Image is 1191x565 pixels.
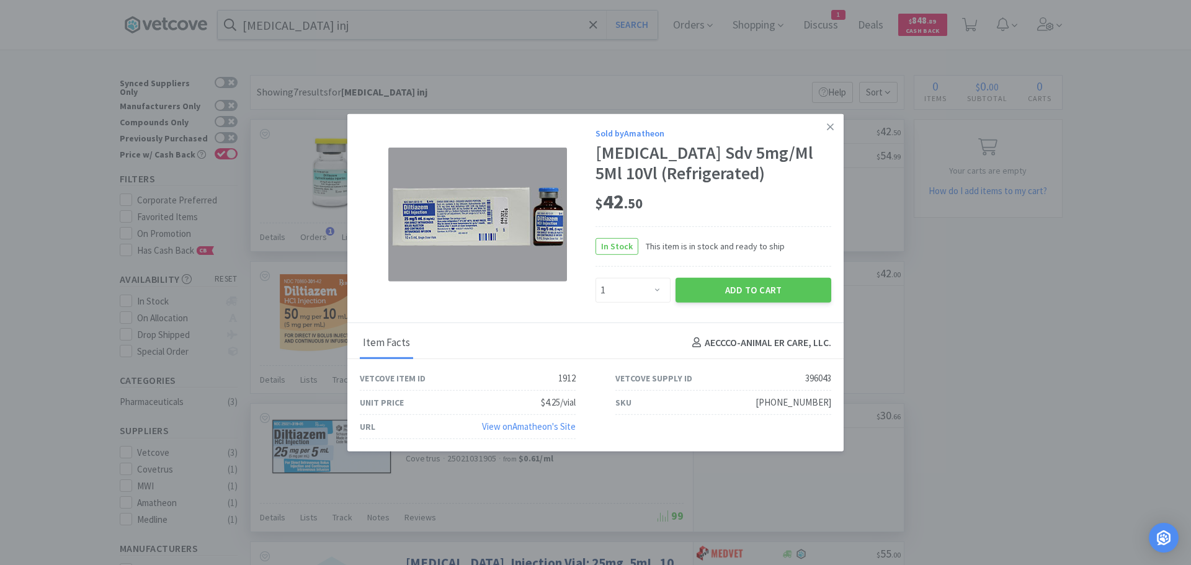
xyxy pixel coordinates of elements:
div: Vetcove Supply ID [615,371,692,385]
button: Add to Cart [676,277,831,302]
div: 1912 [558,371,576,386]
span: . 50 [624,195,643,212]
div: Open Intercom Messenger [1149,523,1179,553]
div: 396043 [805,371,831,386]
div: [MEDICAL_DATA] Sdv 5mg/Ml 5Ml 10Vl (Refrigerated) [595,143,831,184]
h4: AECCCO - ANIMAL ER CARE, LLC. [687,335,831,351]
div: Item Facts [360,327,413,358]
span: This item is in stock and ready to ship [638,239,785,253]
a: View onAmatheon's Site [482,420,576,432]
span: 42 [595,189,643,214]
div: Sold by Amatheon [595,126,831,140]
img: c5f5b4a804874258925273ef626975b5_396043.jpeg [388,147,567,281]
span: $ [595,195,603,212]
span: In Stock [596,238,638,254]
div: Vetcove Item ID [360,371,426,385]
div: $4.25/vial [541,395,576,410]
div: Unit Price [360,395,404,409]
div: [PHONE_NUMBER] [756,395,831,410]
div: URL [360,419,375,433]
div: SKU [615,395,631,409]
